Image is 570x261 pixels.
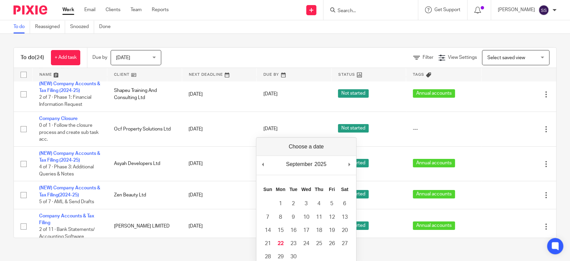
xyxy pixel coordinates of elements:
[182,209,257,244] td: [DATE]
[413,221,455,230] span: Annual accounts
[39,95,91,107] span: 2 of 7 · Phase 1: Financial Information Request
[260,159,266,169] button: Previous Month
[99,20,116,33] a: Done
[300,197,313,210] button: 3
[338,89,369,98] span: Not started
[263,187,272,192] abbr: Sunday
[39,123,98,142] span: 0 of 1 · Follow the closure process and create sub task acc.
[274,237,287,250] button: 22
[413,89,455,98] span: Annual accounts
[107,112,182,146] td: Ocf Property Solutions Ltd
[263,127,278,132] span: [DATE]
[116,55,130,60] span: [DATE]
[487,55,525,60] span: Select saved view
[39,116,78,121] a: Company Closure
[107,77,182,112] td: Shapeu Training And Consulting Ltd
[84,6,95,13] a: Email
[300,211,313,224] button: 10
[346,159,353,169] button: Next Month
[35,55,44,60] span: (24)
[261,237,274,250] button: 21
[325,237,338,250] button: 26
[39,165,94,177] span: 4 of 7 · Phase 3: Additional Queries & Notes
[325,211,338,224] button: 12
[313,224,325,237] button: 18
[448,55,477,60] span: View Settings
[263,92,278,97] span: [DATE]
[92,54,107,61] p: Due by
[131,6,142,13] a: Team
[62,6,74,13] a: Work
[341,187,348,192] abbr: Saturday
[106,6,120,13] a: Clients
[313,197,325,210] button: 4
[337,8,398,14] input: Search
[434,7,460,12] span: Get Support
[325,197,338,210] button: 5
[287,224,300,237] button: 16
[413,126,475,133] div: ---
[274,224,287,237] button: 15
[13,20,30,33] a: To do
[289,187,297,192] abbr: Tuesday
[287,197,300,210] button: 2
[35,20,65,33] a: Reassigned
[413,73,424,76] span: Tags
[276,187,285,192] abbr: Monday
[274,211,287,224] button: 8
[338,197,351,210] button: 6
[21,54,44,61] h1: To do
[313,237,325,250] button: 25
[107,209,182,244] td: [PERSON_NAME] LIMITED
[300,237,313,250] button: 24
[182,181,257,209] td: [DATE]
[285,159,313,169] div: September
[338,124,369,133] span: Not started
[70,20,94,33] a: Snoozed
[498,6,535,13] p: [PERSON_NAME]
[313,159,327,169] div: 2025
[152,6,169,13] a: Reports
[338,237,351,250] button: 27
[39,214,94,225] a: Company Accounts & Tax Filing
[329,187,335,192] abbr: Friday
[413,190,455,198] span: Annual accounts
[182,77,257,112] td: [DATE]
[39,228,95,239] span: 2 of 11 · Bank Statements/ Accounting Software
[107,146,182,181] td: Asyah Developers Ltd
[182,146,257,181] td: [DATE]
[413,159,455,167] span: Annual accounts
[315,187,323,192] abbr: Thursday
[338,211,351,224] button: 13
[261,224,274,237] button: 14
[538,5,549,16] img: svg%3E
[300,224,313,237] button: 17
[301,187,311,192] abbr: Wednesday
[338,224,351,237] button: 20
[287,211,300,224] button: 9
[51,50,80,65] a: + Add task
[182,112,257,146] td: [DATE]
[39,199,94,204] span: 5 of 7 · AML & Send Drafts
[423,55,433,60] span: Filter
[39,151,100,163] a: (NEW) Company Accounts & Tax Filing (2024-25)
[325,224,338,237] button: 19
[313,211,325,224] button: 11
[13,5,47,15] img: Pixie
[261,211,274,224] button: 7
[287,237,300,250] button: 23
[274,197,287,210] button: 1
[107,181,182,209] td: Zen Beauty Ltd
[39,186,100,197] a: (NEW) Company Accounts & Tax Filing(2024-25)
